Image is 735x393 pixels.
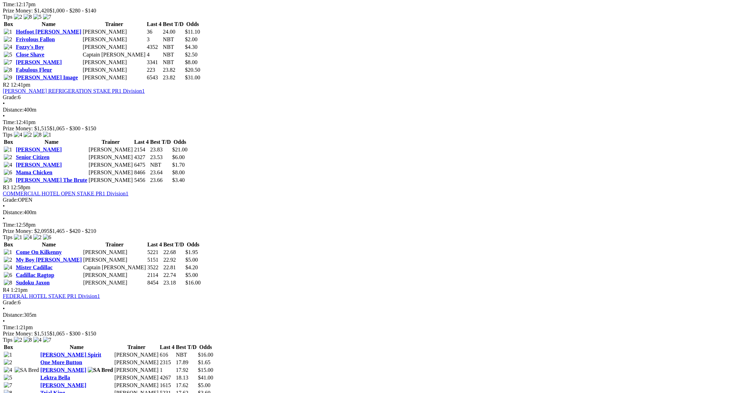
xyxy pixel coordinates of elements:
[3,203,5,209] span: •
[16,264,53,270] a: Mister Cadillac
[3,287,9,293] span: R4
[134,146,149,153] td: 2154
[147,279,162,286] td: 8454
[4,272,12,278] img: 6
[24,132,32,138] img: 2
[24,14,32,20] img: 8
[88,161,133,168] td: [PERSON_NAME]
[4,52,12,58] img: 5
[4,36,12,43] img: 2
[114,374,159,381] td: [PERSON_NAME]
[146,44,162,51] td: 4352
[83,241,146,248] th: Trainer
[83,279,146,286] td: [PERSON_NAME]
[4,67,12,73] img: 8
[176,382,197,389] td: 17.62
[16,177,87,183] a: [PERSON_NAME] The Brute
[150,169,171,176] td: 23.64
[172,147,188,152] span: $21.00
[160,367,175,374] td: 1
[83,59,146,66] td: [PERSON_NAME]
[15,367,39,373] img: SA Bred
[88,146,133,153] td: [PERSON_NAME]
[3,293,100,299] a: FEDERAL HOTEL STAKE PR1 Division1
[163,67,184,73] td: 23.82
[11,82,31,88] span: 12:41pm
[3,299,732,306] div: 6
[83,256,146,263] td: [PERSON_NAME]
[160,344,175,351] th: Last 4
[146,21,162,28] th: Last 4
[4,29,12,35] img: 1
[4,147,12,153] img: 1
[4,382,12,388] img: 7
[185,21,200,28] th: Odds
[172,177,185,183] span: $3.40
[16,44,44,50] a: Fozzy's Boy
[160,359,175,366] td: 2315
[163,36,184,43] td: NBT
[3,312,24,318] span: Distance:
[83,44,146,51] td: [PERSON_NAME]
[160,382,175,389] td: 1615
[163,256,185,263] td: 22.92
[33,337,42,343] img: 4
[4,344,13,350] span: Box
[88,169,133,176] td: [PERSON_NAME]
[16,21,82,28] th: Name
[176,344,197,351] th: Best T/D
[16,280,50,286] a: Sudoku Jaxon
[198,359,211,365] span: $1.65
[185,36,197,42] span: $2.00
[198,382,211,388] span: $5.00
[163,249,185,256] td: 22.68
[16,67,52,73] a: Fabulous Fleur
[3,107,24,113] span: Distance:
[83,36,146,43] td: [PERSON_NAME]
[163,44,184,51] td: NBT
[185,75,200,80] span: $31.00
[3,306,5,312] span: •
[16,29,82,35] a: Hotfoot [PERSON_NAME]
[147,256,162,263] td: 5151
[83,272,146,279] td: [PERSON_NAME]
[3,312,732,318] div: 305m
[147,272,162,279] td: 2114
[4,44,12,50] img: 4
[40,352,101,358] a: [PERSON_NAME] Spirit
[4,264,12,271] img: 4
[3,8,732,14] div: Prize Money: $1,420
[16,139,88,146] th: Name
[160,351,175,358] td: 616
[3,228,732,234] div: Prize Money: $2,095
[16,249,62,255] a: Come On Kilkenny
[172,139,188,146] th: Odds
[176,359,197,366] td: 17.89
[3,331,732,337] div: Prize Money: $1,515
[16,147,62,152] a: [PERSON_NAME]
[134,161,149,168] td: 6475
[3,107,732,113] div: 400m
[185,67,200,73] span: $20.50
[146,67,162,73] td: 223
[14,132,22,138] img: 4
[16,52,44,58] a: Close Shave
[43,14,51,20] img: 7
[40,359,82,365] a: One More Button
[150,139,171,146] th: Best T/D
[3,324,16,330] span: Time:
[40,382,86,388] a: [PERSON_NAME]
[16,241,82,248] th: Name
[172,169,185,175] span: $8.00
[4,367,12,373] img: 4
[114,359,159,366] td: [PERSON_NAME]
[146,28,162,35] td: 36
[186,280,201,286] span: $16.00
[186,264,198,270] span: $4.20
[3,209,732,216] div: 400m
[3,216,5,221] span: •
[163,241,185,248] th: Best T/D
[83,74,146,81] td: [PERSON_NAME]
[185,59,197,65] span: $8.00
[16,75,78,80] a: [PERSON_NAME] Image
